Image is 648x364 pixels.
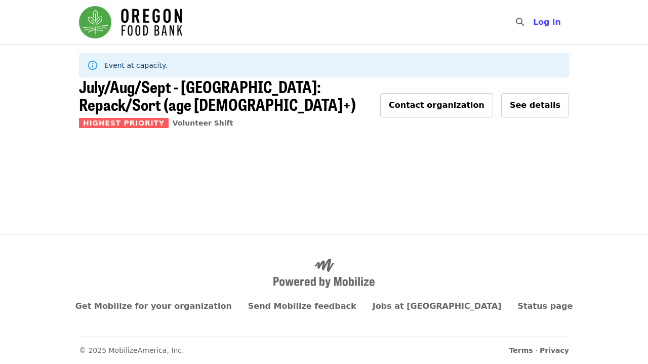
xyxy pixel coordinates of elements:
nav: Secondary footer navigation [79,337,569,356]
input: Search [530,10,538,34]
a: Privacy [540,346,569,354]
i: search icon [516,17,524,27]
a: Volunteer Shift [173,119,233,127]
span: See details [510,100,560,110]
span: Log in [533,17,561,27]
button: Contact organization [380,93,493,117]
a: Terms [509,346,533,354]
a: Send Mobilize feedback [248,301,356,311]
a: Status page [518,301,573,311]
img: Oregon Food Bank - Home [79,6,182,38]
img: Powered by Mobilize [273,259,375,288]
button: See details [501,93,569,117]
nav: Primary footer navigation [79,300,569,312]
span: July/Aug/Sept - [GEOGRAPHIC_DATA]: Repack/Sort (age [DEMOGRAPHIC_DATA]+) [79,74,356,116]
button: Log in [525,12,569,32]
span: Contact organization [389,100,484,110]
span: · [509,345,569,356]
span: Event at capacity. [104,61,168,69]
a: Jobs at [GEOGRAPHIC_DATA] [373,301,502,311]
span: Highest Priority [79,118,169,128]
span: © 2025 MobilizeAmerica, Inc. [79,346,184,354]
a: Get Mobilize for your organization [75,301,232,311]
